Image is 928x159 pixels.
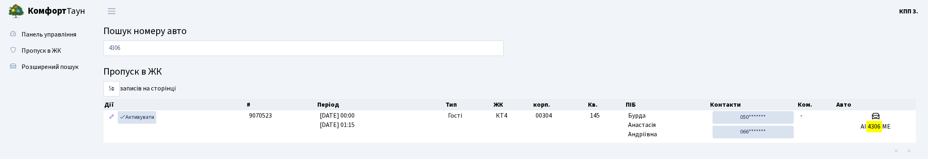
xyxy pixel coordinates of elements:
[709,99,797,110] th: Контакти
[4,26,85,43] a: Панель управління
[445,99,493,110] th: Тип
[4,43,85,59] a: Пропуск в ЖК
[103,81,120,97] select: записів на сторінці
[800,111,803,120] span: -
[22,30,76,39] span: Панель управління
[587,99,625,110] th: Кв.
[249,111,272,120] span: 9070523
[899,7,918,16] b: КПП 3.
[22,46,61,55] span: Пропуск в ЖК
[493,99,533,110] th: ЖК
[246,99,317,110] th: #
[28,4,85,18] span: Таун
[320,111,355,129] span: [DATE] 00:00 [DATE] 01:15
[103,66,916,78] h4: Пропуск в ЖК
[590,111,622,120] span: 145
[628,111,706,139] span: Бурда Анастасія Андріївна
[4,59,85,75] a: Розширений пошук
[839,123,913,131] h5: AI ME
[103,24,187,38] span: Пошук номеру авто
[103,81,176,97] label: записів на сторінці
[797,99,835,110] th: Ком.
[448,111,462,120] span: Гості
[28,4,67,17] b: Комфорт
[103,99,246,110] th: Дії
[317,99,444,110] th: Період
[899,6,918,16] a: КПП 3.
[532,99,587,110] th: корп.
[107,111,116,124] a: Редагувати
[496,111,530,120] span: КТ4
[22,62,78,71] span: Розширений пошук
[835,99,916,110] th: Авто
[866,121,882,132] mark: 4306
[103,41,504,56] input: Пошук
[8,3,24,19] img: logo.png
[101,4,122,18] button: Переключити навігацію
[536,111,552,120] span: 00304
[118,111,156,124] a: Активувати
[625,99,709,110] th: ПІБ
